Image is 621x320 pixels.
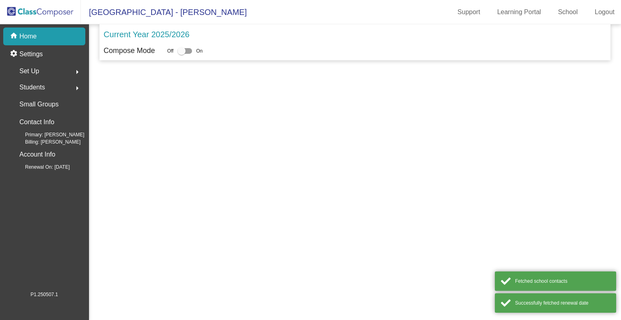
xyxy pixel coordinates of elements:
[167,47,173,55] span: Off
[10,32,19,41] mat-icon: home
[12,131,84,138] span: Primary: [PERSON_NAME]
[103,28,189,40] p: Current Year 2025/2026
[551,6,584,19] a: School
[12,163,70,171] span: Renewal On: [DATE]
[515,299,610,307] div: Successfully fetched renewal date
[19,149,55,160] p: Account Info
[19,66,39,77] span: Set Up
[103,45,155,56] p: Compose Mode
[491,6,548,19] a: Learning Portal
[72,83,82,93] mat-icon: arrow_right
[72,67,82,77] mat-icon: arrow_right
[588,6,621,19] a: Logout
[19,32,37,41] p: Home
[19,49,43,59] p: Settings
[19,99,59,110] p: Small Groups
[451,6,487,19] a: Support
[19,117,54,128] p: Contact Info
[196,47,203,55] span: On
[12,138,80,146] span: Billing: [PERSON_NAME]
[81,6,247,19] span: [GEOGRAPHIC_DATA] - [PERSON_NAME]
[19,82,45,93] span: Students
[10,49,19,59] mat-icon: settings
[515,278,610,285] div: Fetched school contacts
